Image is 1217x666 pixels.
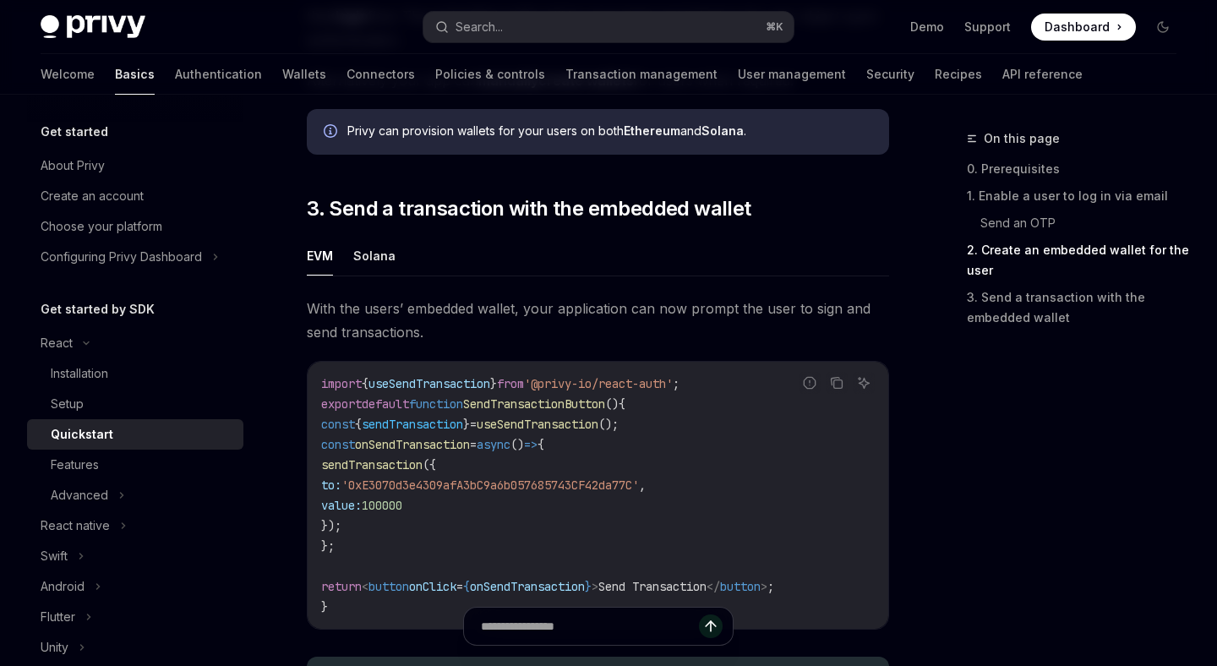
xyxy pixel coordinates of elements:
[362,498,402,513] span: 100000
[27,150,243,181] a: About Privy
[321,417,355,432] span: const
[41,333,73,353] div: React
[910,19,944,35] a: Demo
[321,518,341,533] span: });
[673,376,679,391] span: ;
[935,54,982,95] a: Recipes
[470,417,477,432] span: =
[524,376,673,391] span: '@privy-io/react-auth'
[497,376,524,391] span: from
[41,546,68,566] div: Swift
[347,54,415,95] a: Connectors
[853,372,875,394] button: Ask AI
[321,396,362,412] span: export
[766,20,783,34] span: ⌘ K
[565,54,718,95] a: Transaction management
[984,128,1060,149] span: On this page
[51,455,99,475] div: Features
[347,123,872,141] div: Privy can provision wallets for your users on both and .
[470,579,585,594] span: onSendTransaction
[738,54,846,95] a: User management
[355,437,470,452] span: onSendTransaction
[368,376,490,391] span: useSendTransaction
[362,417,463,432] span: sendTransaction
[321,538,335,554] span: };
[27,211,243,242] a: Choose your platform
[767,579,774,594] span: ;
[707,579,720,594] span: </
[598,417,619,432] span: ();
[980,210,1190,237] a: Send an OTP
[41,54,95,95] a: Welcome
[463,396,605,412] span: SendTransactionButton
[324,124,341,141] svg: Info
[423,457,436,472] span: ({
[41,216,162,237] div: Choose your platform
[510,437,524,452] span: ()
[41,15,145,39] img: dark logo
[51,424,113,445] div: Quickstart
[282,54,326,95] a: Wallets
[409,579,456,594] span: onClick
[321,478,341,493] span: to:
[967,284,1190,331] a: 3. Send a transaction with the embedded wallet
[967,156,1190,183] a: 0. Prerequisites
[866,54,914,95] a: Security
[51,363,108,384] div: Installation
[456,17,503,37] div: Search...
[321,579,362,594] span: return
[27,358,243,389] a: Installation
[307,297,889,344] span: With the users’ embedded wallet, your application can now prompt the user to sign and send transa...
[699,614,723,638] button: Send message
[41,516,110,536] div: React native
[639,478,646,493] span: ,
[490,376,497,391] span: }
[701,123,744,138] strong: Solana
[964,19,1011,35] a: Support
[321,376,362,391] span: import
[409,396,463,412] span: function
[761,579,767,594] span: >
[456,579,463,594] span: =
[41,607,75,627] div: Flutter
[27,389,243,419] a: Setup
[799,372,821,394] button: Report incorrect code
[362,376,368,391] span: {
[368,579,409,594] span: button
[362,579,368,594] span: <
[362,396,409,412] span: default
[307,195,750,222] span: 3. Send a transaction with the embedded wallet
[463,579,470,594] span: {
[41,247,202,267] div: Configuring Privy Dashboard
[27,419,243,450] a: Quickstart
[470,437,477,452] span: =
[27,450,243,480] a: Features
[592,579,598,594] span: >
[341,478,639,493] span: '0xE3070d3e4309afA3bC9a6b057685743CF42da77C'
[524,437,538,452] span: =>
[41,186,144,206] div: Create an account
[1149,14,1176,41] button: Toggle dark mode
[585,579,592,594] span: }
[321,437,355,452] span: const
[355,417,362,432] span: {
[477,417,598,432] span: useSendTransaction
[41,156,105,176] div: About Privy
[538,437,544,452] span: {
[321,599,328,614] span: }
[435,54,545,95] a: Policies & controls
[307,236,333,276] button: EVM
[598,579,707,594] span: Send Transaction
[41,122,108,142] h5: Get started
[175,54,262,95] a: Authentication
[423,12,793,42] button: Search...⌘K
[624,123,680,138] strong: Ethereum
[1002,54,1083,95] a: API reference
[1045,19,1110,35] span: Dashboard
[353,236,396,276] button: Solana
[826,372,848,394] button: Copy the contents from the code block
[619,396,625,412] span: {
[321,498,362,513] span: value:
[51,485,108,505] div: Advanced
[1031,14,1136,41] a: Dashboard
